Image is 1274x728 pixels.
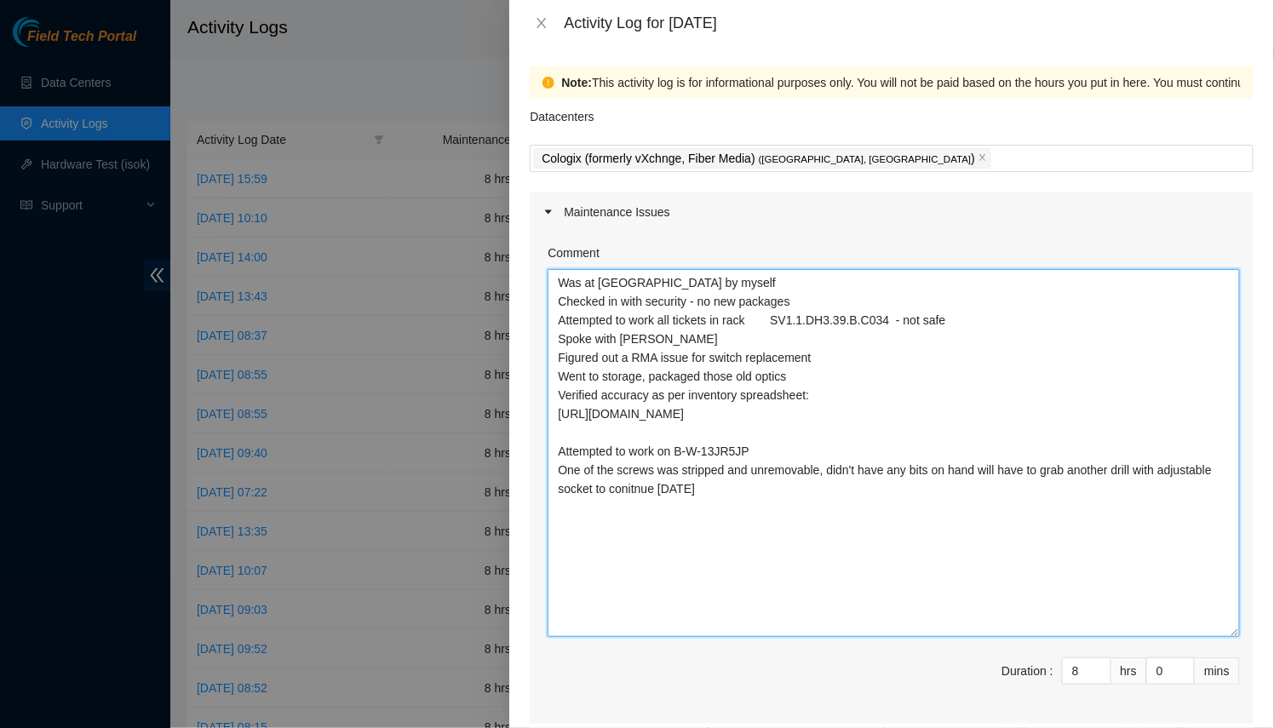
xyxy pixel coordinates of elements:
[564,14,1254,32] div: Activity Log for [DATE]
[1175,671,1194,684] span: Decrease Value
[530,192,1254,232] div: Maintenance Issues
[542,77,554,89] span: exclamation-circle
[1001,662,1053,680] div: Duration :
[1092,671,1110,684] span: Decrease Value
[530,15,554,32] button: Close
[1180,673,1191,683] span: down
[542,149,975,169] p: Cologix (formerly vXchnge, Fiber Media) )
[1097,673,1107,683] span: down
[561,73,592,92] strong: Note:
[1175,658,1194,671] span: Increase Value
[548,269,1240,637] textarea: Comment
[978,153,987,163] span: close
[1092,658,1110,671] span: Increase Value
[543,207,554,217] span: caret-right
[759,154,972,164] span: ( [GEOGRAPHIC_DATA], [GEOGRAPHIC_DATA]
[1180,661,1191,671] span: up
[530,99,594,126] p: Datacenters
[535,16,548,30] span: close
[1111,657,1147,685] div: hrs
[1195,657,1240,685] div: mins
[1097,661,1107,671] span: up
[548,244,600,262] label: Comment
